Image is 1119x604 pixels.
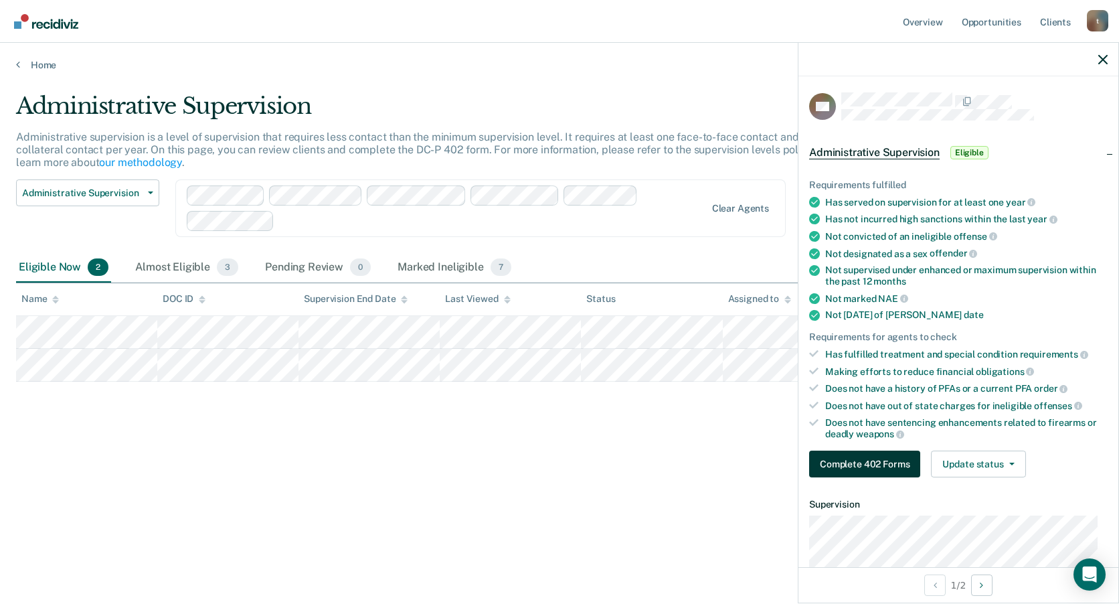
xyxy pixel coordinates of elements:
span: months [873,276,906,287]
button: Profile dropdown button [1087,10,1108,31]
span: obligations [976,366,1034,377]
span: Administrative Supervision [809,146,940,159]
a: our methodology [99,156,182,169]
div: Not marked [825,293,1108,305]
div: Name [21,293,59,305]
span: Administrative Supervision [22,187,143,199]
span: 0 [350,258,371,276]
span: Eligible [950,146,988,159]
span: offense [954,231,997,242]
div: Last Viewed [445,293,510,305]
div: Does not have sentencing enhancements related to firearms or deadly [825,417,1108,440]
span: requirements [1020,349,1088,360]
p: Administrative supervision is a level of supervision that requires less contact than the minimum ... [16,131,845,169]
div: Not supervised under enhanced or maximum supervision within the past 12 [825,265,1108,287]
div: Does not have a history of PFAs or a current PFA order [825,382,1108,394]
span: weapons [856,429,904,439]
div: Has fulfilled treatment and special condition [825,348,1108,360]
div: Supervision End Date [304,293,408,305]
div: Marked Ineligible [395,253,514,283]
div: Open Intercom Messenger [1073,558,1106,591]
span: offenses [1034,400,1082,411]
div: Does not have out of state charges for ineligible [825,400,1108,412]
div: Status [586,293,615,305]
span: year [1027,214,1057,224]
span: NAE [878,293,908,304]
div: Requirements for agents to check [809,331,1108,343]
a: Home [16,59,1103,71]
span: 2 [88,258,108,276]
div: Pending Review [262,253,373,283]
div: Requirements fulfilled [809,179,1108,191]
div: Administrative SupervisionEligible [798,131,1118,174]
dt: Supervision [809,499,1108,510]
div: Eligible Now [16,253,111,283]
span: 7 [491,258,511,276]
button: Previous Opportunity [924,575,946,596]
div: Almost Eligible [133,253,241,283]
span: offender [930,248,978,258]
span: 3 [217,258,238,276]
div: Not convicted of an ineligible [825,230,1108,242]
div: Clear agents [712,203,769,214]
span: date [964,309,983,320]
a: Navigate to form link [809,451,926,477]
span: year [1006,197,1035,208]
div: Making efforts to reduce financial [825,366,1108,378]
button: Next Opportunity [971,575,993,596]
button: Update status [931,451,1025,477]
div: Has served on supervision for at least one [825,196,1108,208]
img: Recidiviz [14,14,78,29]
div: 1 / 2 [798,567,1118,603]
button: Complete 402 Forms [809,451,920,477]
div: DOC ID [163,293,205,305]
div: Administrative Supervision [16,92,855,131]
div: Not [DATE] of [PERSON_NAME] [825,309,1108,321]
div: t [1087,10,1108,31]
div: Assigned to [728,293,791,305]
div: Not designated as a sex [825,248,1108,260]
div: Has not incurred high sanctions within the last [825,213,1108,225]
